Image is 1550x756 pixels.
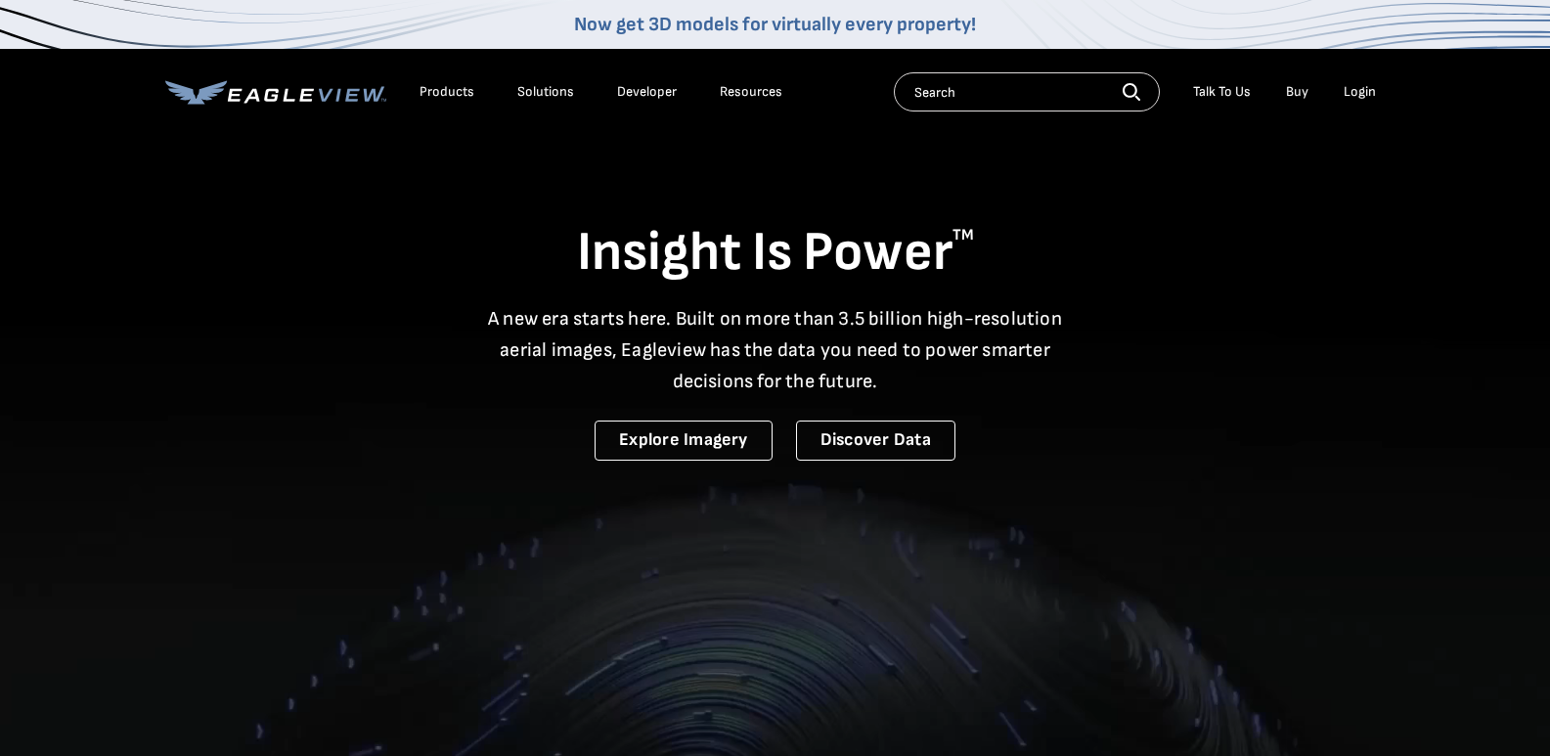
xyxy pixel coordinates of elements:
[796,421,955,461] a: Discover Data
[617,83,677,101] a: Developer
[574,13,976,36] a: Now get 3D models for virtually every property!
[894,72,1160,111] input: Search
[476,303,1075,397] p: A new era starts here. Built on more than 3.5 billion high-resolution aerial images, Eagleview ha...
[720,83,782,101] div: Resources
[517,83,574,101] div: Solutions
[595,421,773,461] a: Explore Imagery
[1344,83,1376,101] div: Login
[165,219,1386,288] h1: Insight Is Power
[1286,83,1308,101] a: Buy
[420,83,474,101] div: Products
[952,226,974,245] sup: TM
[1193,83,1251,101] div: Talk To Us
